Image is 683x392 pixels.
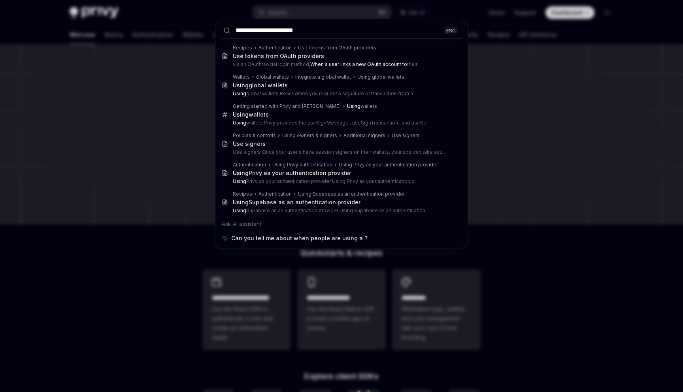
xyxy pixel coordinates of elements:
[298,45,376,51] div: Use tokens from OAuth providers
[233,74,250,80] div: Wallets
[233,132,276,139] div: Policies & controls
[233,178,246,184] b: Using
[233,103,341,109] div: Getting started with Privy and [PERSON_NAME]
[392,132,420,139] div: Use signers
[233,207,246,213] b: Using
[233,111,269,118] div: wallets
[272,162,332,168] div: Using Privy authentication
[233,162,266,168] div: Authentication
[256,74,289,80] div: Global wallets
[347,103,360,109] b: Using
[343,132,385,139] div: Additional signers
[444,26,458,34] div: ESC
[233,140,266,147] div: Use signers
[258,45,292,51] div: Authentication
[233,53,324,60] div: Use tokens from OAuth providers
[233,120,246,126] b: Using
[233,170,351,177] div: Privy as your authentication provider
[233,199,360,206] div: Supabase as an authentication provider
[233,61,449,68] p: via an OAuth/social login method, their
[233,149,449,155] p: Use signers Once your user's have session signers on their wallets, your app can take actions on the
[298,191,405,197] div: Using Supabase as an authentication provider
[233,82,288,89] div: global wallets
[295,74,351,80] div: Integrate a global wallet
[231,234,368,242] span: Can you tell me about when people are using a ?
[233,90,449,97] p: global wallets React When you request a signature or transaction from a
[233,191,252,197] div: Recipes
[282,132,337,139] div: Using owners & signers
[233,207,449,214] p: Supabase as an authentication provider Using Supabase as an authentication
[233,120,449,126] p: wallets Privy provides the useSignMessage , useSignTransaction , and useSe
[233,178,449,185] p: Privy as your authentication provider Using Privy as your authentication p
[233,82,249,89] b: Using
[347,103,377,109] div: wallets
[218,217,465,231] div: Ask AI assistant
[357,74,404,80] div: Using global wallets
[233,199,249,205] b: Using
[258,191,292,197] div: Authentication
[233,45,252,51] div: Recipes
[233,111,249,118] b: Using
[233,90,246,96] b: Using
[233,170,249,176] b: Using
[339,162,438,168] div: Using Privy as your authentication provider
[310,61,407,67] b: When a user links a new OAuth account to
